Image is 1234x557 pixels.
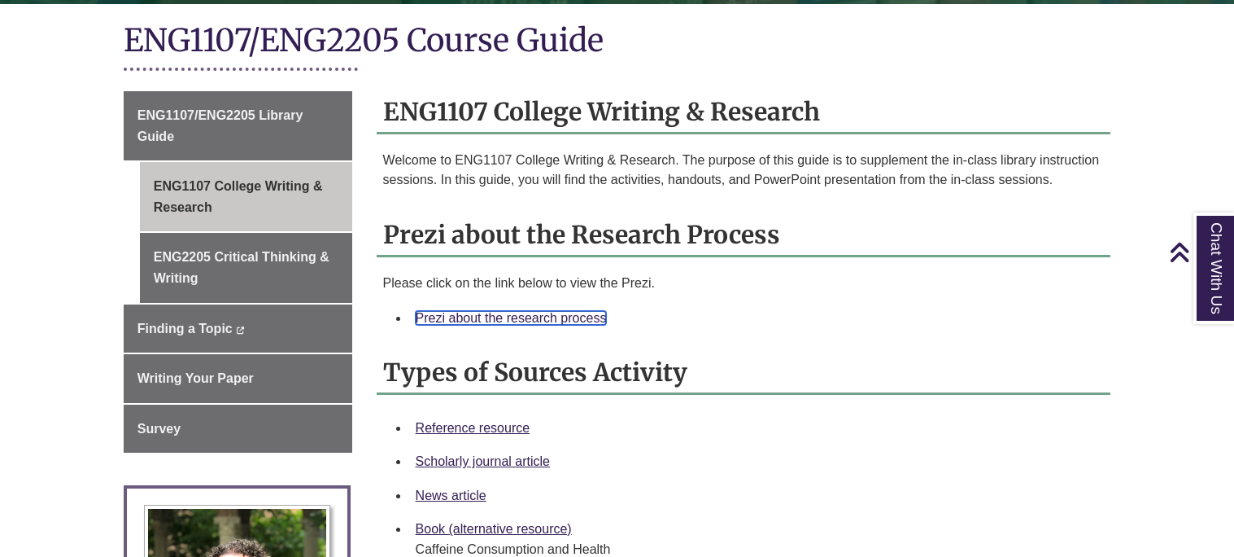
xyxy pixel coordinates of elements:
a: News article [416,489,486,502]
a: Back to Top [1169,241,1230,263]
h2: Prezi about the Research Process [377,214,1111,257]
div: Guide Page Menu [124,91,352,453]
span: Survey [137,422,181,436]
h2: Types of Sources Activity [377,352,1111,395]
i: This link opens in a new window [236,327,245,334]
span: Finding a Topic [137,322,233,336]
a: ENG1107/ENG2205 Library Guide [124,91,352,160]
a: Finding a Topic [124,305,352,353]
a: Book (alternative resource) [416,522,572,536]
a: Writing Your Paper [124,354,352,403]
a: Prezi about the research process [416,311,607,325]
span: Writing Your Paper [137,371,254,385]
a: ENG2205 Critical Thinking & Writing [140,233,352,302]
span: ENG1107/ENG2205 Library Guide [137,108,303,143]
h1: ENG1107/ENG2205 Course Guide [124,20,1111,64]
a: ENG1107 College Writing & Research [140,162,352,231]
h2: ENG1107 College Writing & Research [377,91,1111,134]
p: Please click on the link below to view the Prezi. [383,274,1105,293]
a: Reference resource [416,421,530,435]
p: Welcome to ENG1107 College Writing & Research. The purpose of this guide is to supplement the in-... [383,151,1105,190]
a: Survey [124,405,352,454]
a: Scholarly journal article [416,454,550,468]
